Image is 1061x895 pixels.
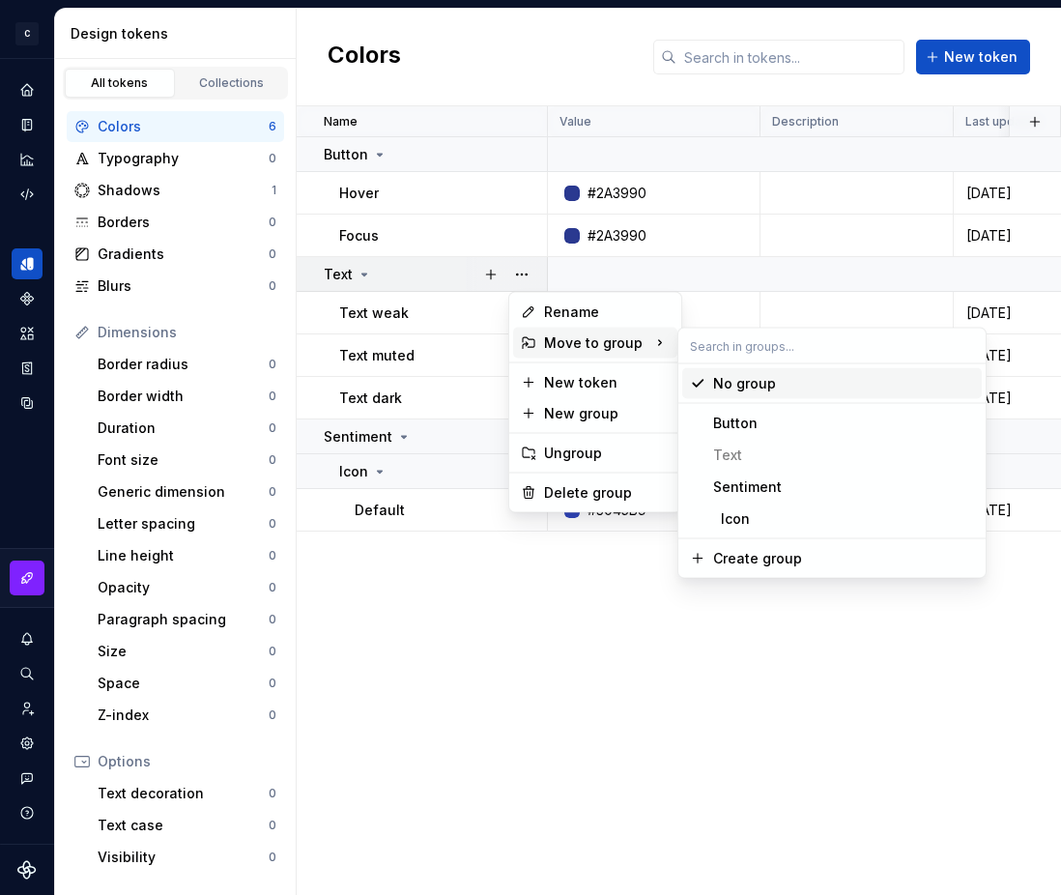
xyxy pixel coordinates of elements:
div: Ungroup [544,444,670,463]
div: New token [544,373,670,392]
div: Rename [544,303,670,322]
div: Move to group [513,328,677,359]
div: New group [544,404,670,423]
input: Search in groups... [678,329,986,363]
div: Search in groups... [678,364,986,578]
div: Delete group [544,483,670,503]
